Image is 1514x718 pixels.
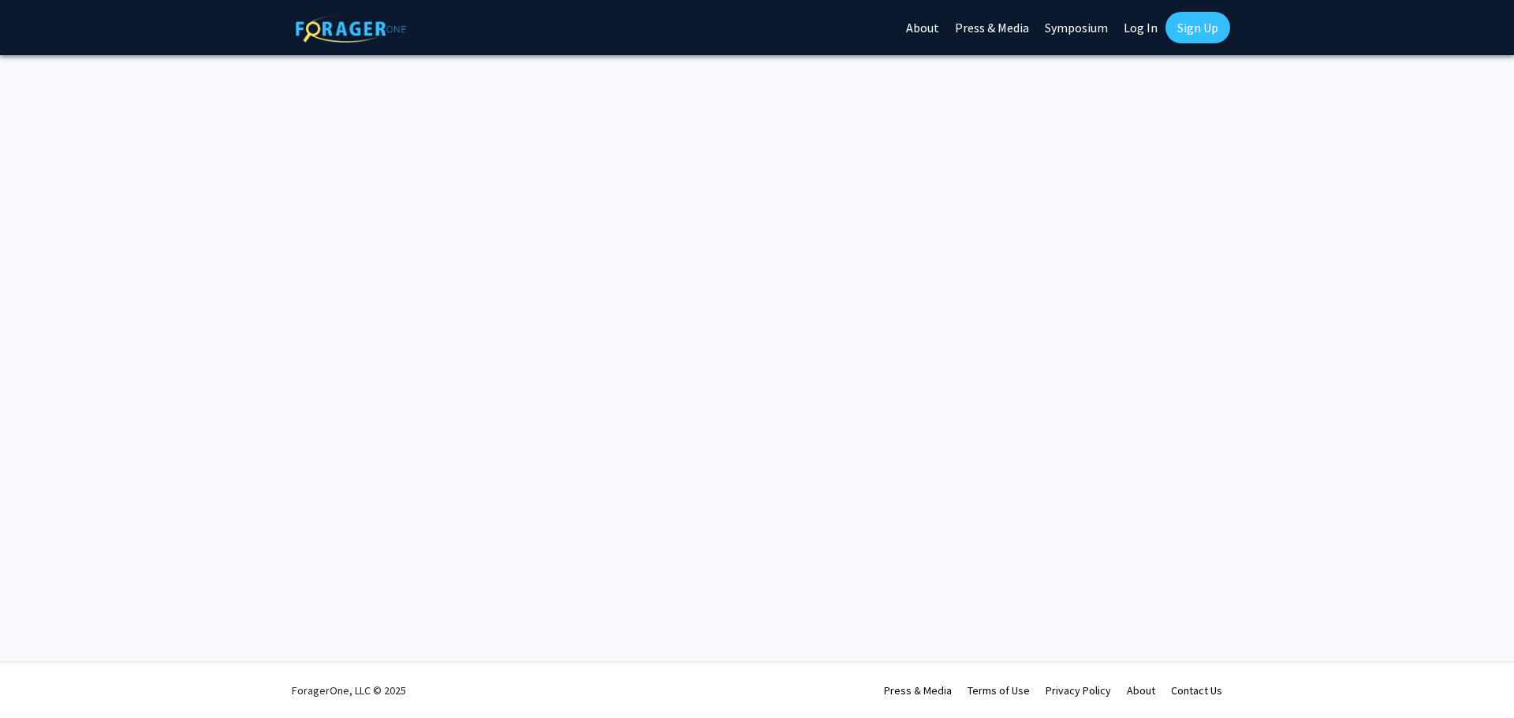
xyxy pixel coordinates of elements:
a: Privacy Policy [1046,683,1111,698]
div: ForagerOne, LLC © 2025 [292,663,406,718]
a: Sign Up [1165,12,1230,43]
a: About [1127,683,1155,698]
img: ForagerOne Logo [296,15,406,43]
a: Contact Us [1171,683,1222,698]
a: Terms of Use [968,683,1030,698]
a: Press & Media [884,683,952,698]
